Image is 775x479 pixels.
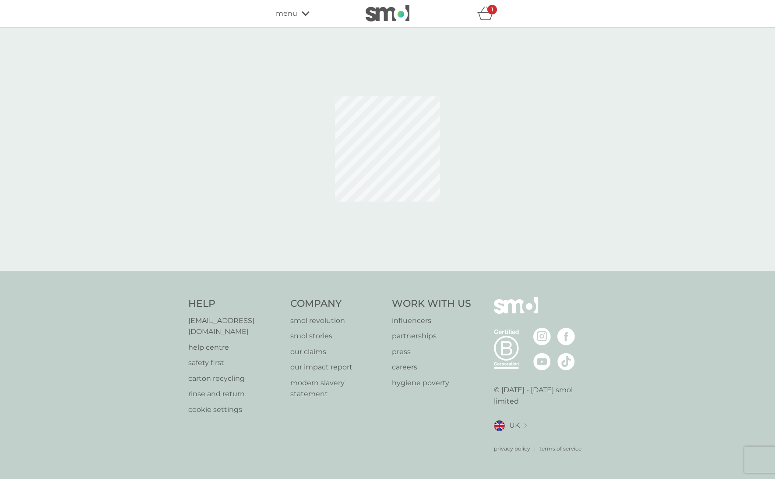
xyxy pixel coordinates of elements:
[477,5,499,22] div: basket
[188,357,282,369] a: safety first
[392,346,471,358] a: press
[188,373,282,384] a: carton recycling
[392,297,471,311] h4: Work With Us
[188,315,282,337] a: [EMAIL_ADDRESS][DOMAIN_NAME]
[188,342,282,353] a: help centre
[290,346,384,358] a: our claims
[524,423,527,428] img: select a new location
[494,420,505,431] img: UK flag
[494,384,587,407] p: © [DATE] - [DATE] smol limited
[557,353,575,370] img: visit the smol Tiktok page
[533,328,551,345] img: visit the smol Instagram page
[290,377,384,400] a: modern slavery statement
[533,353,551,370] img: visit the smol Youtube page
[539,444,581,453] a: terms of service
[494,297,538,327] img: smol
[392,315,471,326] a: influencers
[276,8,297,19] span: menu
[290,330,384,342] a: smol stories
[392,377,471,389] a: hygiene poverty
[290,315,384,326] a: smol revolution
[494,444,530,453] a: privacy policy
[290,362,384,373] a: our impact report
[188,388,282,400] a: rinse and return
[188,297,282,311] h4: Help
[509,420,520,431] span: UK
[392,362,471,373] a: careers
[290,297,384,311] h4: Company
[366,5,409,21] img: smol
[392,330,471,342] a: partnerships
[557,328,575,345] img: visit the smol Facebook page
[188,404,282,415] a: cookie settings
